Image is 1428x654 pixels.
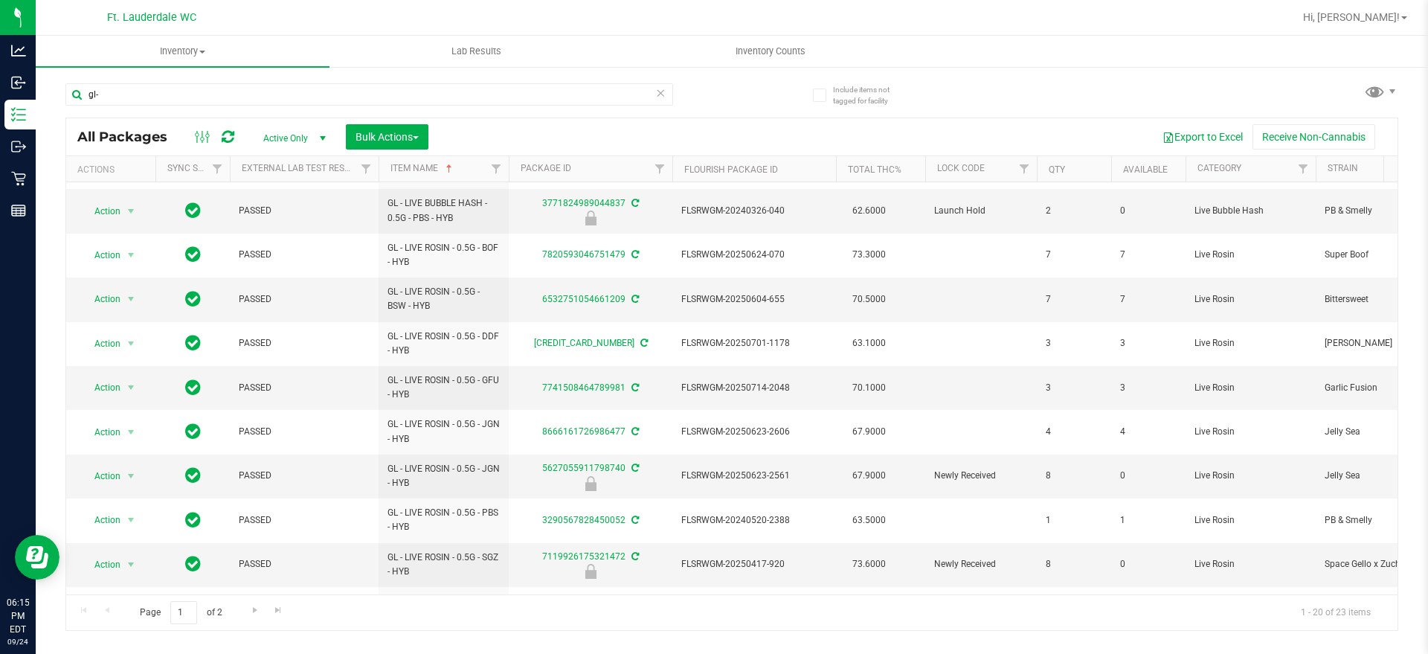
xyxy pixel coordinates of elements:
span: FLSRWGM-20250604-655 [681,292,827,307]
a: Go to the last page [268,601,289,621]
span: FLSRWGM-20250714-2048 [681,381,827,395]
inline-svg: Retail [11,171,26,186]
span: Action [81,333,121,354]
span: In Sync [185,465,201,486]
a: Lock Code [937,163,985,173]
span: Sync from Compliance System [629,515,639,525]
span: Live Rosin [1194,425,1307,439]
span: PASSED [239,292,370,307]
span: In Sync [185,554,201,574]
a: 3771824989044837 [542,198,625,208]
span: Page of 2 [127,601,234,624]
span: In Sync [185,421,201,442]
span: Inventory [36,45,329,58]
span: Live Rosin [1194,336,1307,350]
span: 63.5000 [845,510,893,531]
span: select [122,377,141,398]
a: Total THC% [848,164,901,175]
span: GL - LIVE ROSIN - 0.5G - GFU - HYB [387,374,500,402]
span: 67.9000 [845,465,893,487]
span: All Packages [77,129,182,145]
span: Sync from Compliance System [629,294,639,304]
span: GL - LIVE ROSIN - 0.5G - PBS - HYB [387,506,500,534]
inline-svg: Outbound [11,139,26,154]
span: FLSRWGM-20250623-2561 [681,469,827,483]
span: Clear [655,83,666,103]
a: Package ID [521,163,571,173]
span: PASSED [239,204,370,218]
span: 7 [1120,248,1177,262]
span: 70.5000 [845,289,893,310]
button: Bulk Actions [346,124,428,150]
a: Filter [1012,156,1037,182]
a: Go to the next page [244,601,266,621]
span: PASSED [239,248,370,262]
span: GL - LIVE ROSIN - 0.5G - JGN - HYB [387,462,500,490]
button: Receive Non-Cannabis [1252,124,1375,150]
span: 2 [1046,204,1102,218]
div: Actions [77,164,149,175]
span: Live Rosin [1194,469,1307,483]
span: FLSRWGM-20250623-2606 [681,425,827,439]
span: select [122,245,141,266]
span: 1 [1046,513,1102,528]
span: FLSRWGM-20250701-1178 [681,336,827,350]
a: Lab Results [329,36,623,67]
span: Live Bubble Hash [1194,204,1307,218]
span: 7 [1120,292,1177,307]
span: 3 [1120,336,1177,350]
span: 4 [1046,425,1102,439]
inline-svg: Reports [11,203,26,218]
a: 7741508464789981 [542,382,625,393]
inline-svg: Inventory [11,107,26,122]
span: PASSED [239,381,370,395]
span: Lab Results [431,45,521,58]
a: Sync Status [167,163,225,173]
a: 5627055911798740 [542,463,625,473]
span: select [122,422,141,443]
span: GL - LIVE ROSIN - 0.5G - DDF - HYB [387,330,500,358]
div: Launch Hold [506,211,675,225]
a: Inventory [36,36,329,67]
span: In Sync [185,510,201,530]
span: Live Rosin [1194,513,1307,528]
span: Action [81,377,121,398]
span: Sync from Compliance System [629,382,639,393]
span: Launch Hold [934,204,1028,218]
span: FLSRWGM-20240520-2388 [681,513,827,528]
span: In Sync [185,244,201,265]
span: 3 [1120,381,1177,395]
input: Search Package ID, Item Name, SKU, Lot or Part Number... [65,83,673,106]
span: Live Rosin [1194,557,1307,571]
span: GL - LIVE ROSIN - 0.5G - SGZ - HYB [387,551,500,579]
a: Filter [1291,156,1316,182]
span: 62.6000 [845,200,893,222]
input: 1 [170,601,197,624]
span: 1 [1120,513,1177,528]
a: Category [1197,163,1241,173]
span: select [122,333,141,354]
span: GL - LIVE ROSIN - 0.5G - BOF - HYB [387,241,500,269]
span: 7 [1046,292,1102,307]
p: 09/24 [7,636,29,647]
span: FLSRWGM-20240326-040 [681,204,827,218]
span: 0 [1120,469,1177,483]
span: Newly Received [934,469,1028,483]
span: select [122,466,141,487]
span: GL - LIVE ROSIN - 0.5G - BSW - HYB [387,285,500,313]
a: 8666161726986477 [542,426,625,437]
span: PASSED [239,513,370,528]
span: GL - LIVE ROSIN - 0.5G - JGN - HYB [387,417,500,446]
span: PASSED [239,336,370,350]
span: 7 [1046,248,1102,262]
a: 7820593046751479 [542,249,625,260]
span: Action [81,201,121,222]
span: 1 - 20 of 23 items [1289,601,1383,623]
p: 06:15 PM EDT [7,596,29,636]
span: In Sync [185,200,201,221]
a: Item Name [390,163,455,173]
a: 3290567828450052 [542,515,625,525]
span: 73.6000 [845,554,893,575]
a: Filter [648,156,672,182]
span: 8 [1046,557,1102,571]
